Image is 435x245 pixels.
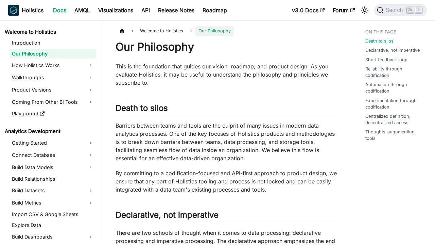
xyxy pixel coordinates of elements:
a: v3.0 Docs [288,5,329,16]
h1: Our Philosophy [116,40,338,54]
b: Holistics [22,6,43,14]
nav: Breadcrumbs [116,26,338,36]
a: Walkthroughs [10,72,96,83]
p: This is the foundation that guides our vision, roadmap, and product design. As you evaluate Holis... [116,62,338,87]
a: Release Notes [154,5,198,16]
a: Getting Started [10,137,96,148]
a: Reliability through codification [365,66,424,79]
kbd: K [415,7,422,13]
button: Search (Ctrl+K) [374,4,427,16]
a: Short feedback loop [365,56,407,63]
a: Build Data Models [10,162,96,173]
button: Switch between dark and light mode (currently light mode) [359,5,370,16]
a: AMQL [70,5,94,16]
a: Product Versions [10,84,96,95]
a: Build Relationships [10,174,96,184]
a: Analytics Development [3,127,96,136]
a: Home page [116,26,128,36]
a: Build Datasets [10,185,96,196]
a: Connect Database [10,150,96,161]
a: Build Metrics [10,197,96,208]
a: HolisticsHolistics [8,5,43,16]
h2: Declarative, not imperative [116,210,338,223]
a: Declarative, not imperative [365,47,420,53]
a: Roadmap [198,5,231,16]
a: Automation through codification [365,81,424,94]
a: Docs [49,5,70,16]
a: Coming From Other BI Tools [10,97,96,108]
a: Forum [329,5,359,16]
img: Holistics [8,5,19,16]
a: Our Philosophy [10,49,96,59]
a: Playground [10,109,96,118]
a: Build Dashboards [10,231,96,242]
a: Introduction [10,38,96,48]
a: Visualizations [94,5,137,16]
a: Import CSV & Google Sheets [10,210,96,219]
a: Experimentation through codification [365,97,424,110]
a: Thoughts-augumenting tools [365,129,424,142]
p: By committing to a codification-focused and API-first approach to product design, we ensure that ... [116,169,338,194]
a: Death to silos [365,38,394,44]
span: Our Philosophy [195,26,234,36]
a: Welcome to Holistics [3,27,96,37]
a: How Holistics Works [10,60,96,71]
span: Welcome to Holistics [137,26,187,36]
a: API [137,5,154,16]
a: Centralized definition, decentralized access [365,113,424,126]
span: Search [384,7,407,13]
h2: Death to silos [116,103,338,116]
a: Explore Data [10,220,96,230]
p: Barriers between teams and tools are the culprit of many issues in modern data analytics processe... [116,121,338,162]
